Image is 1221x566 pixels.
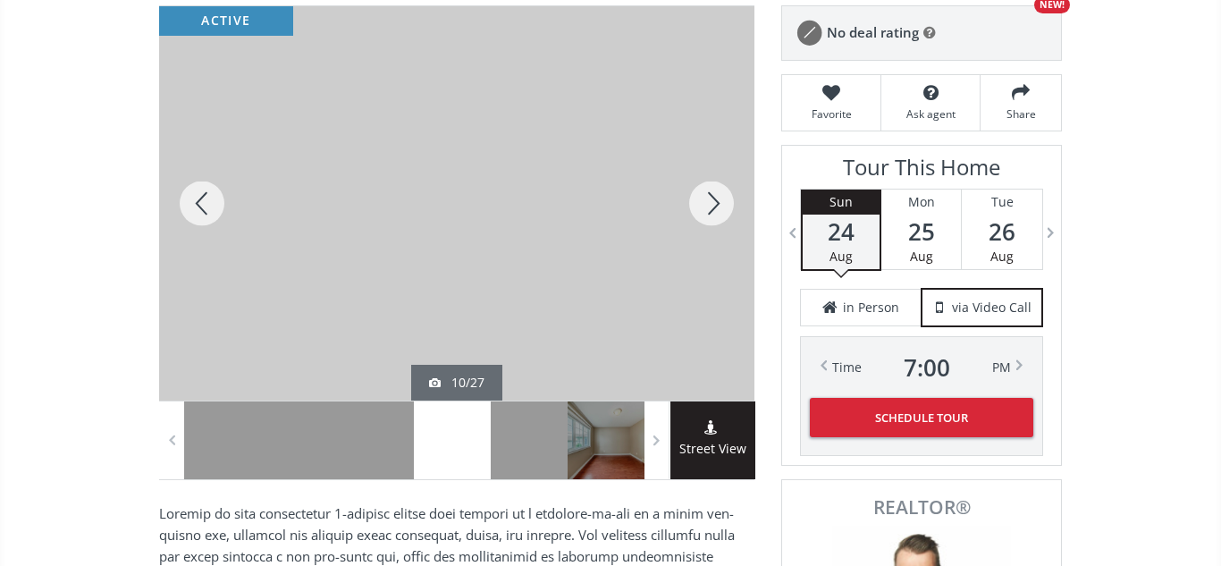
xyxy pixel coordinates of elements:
div: 310 Highwood Village Place NW High River, AB T1V 1W1 - Photo 10 of 27 [159,6,754,401]
span: Ask agent [890,106,971,122]
h3: Tour This Home [800,155,1043,189]
span: No deal rating [827,23,919,42]
div: Time PM [832,355,1011,380]
img: rating icon [791,15,827,51]
span: Street View [670,439,755,460]
span: Favorite [791,106,872,122]
span: 26 [962,219,1042,244]
div: Tue [962,190,1042,215]
span: 24 [803,219,880,244]
span: Aug [910,248,933,265]
div: active [159,6,293,36]
div: 10/27 [429,374,484,392]
span: 7 : 00 [904,355,950,380]
span: 25 [881,219,961,244]
span: Aug [990,248,1014,265]
span: Aug [829,248,853,265]
div: Sun [803,190,880,215]
span: via Video Call [952,299,1032,317]
span: Share [989,106,1052,122]
span: in Person [843,299,899,317]
div: Mon [881,190,961,215]
span: REALTOR® [802,498,1041,517]
button: Schedule Tour [810,398,1033,437]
